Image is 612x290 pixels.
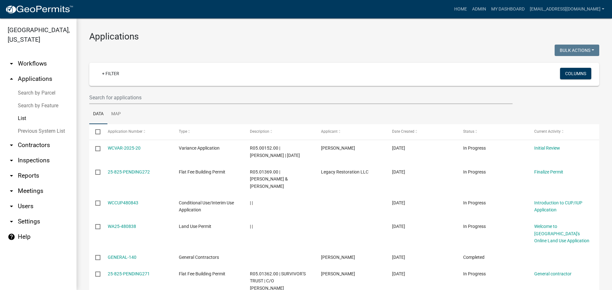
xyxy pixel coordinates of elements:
[179,200,234,213] span: Conditional Use/Interim Use Application
[8,187,15,195] i: arrow_drop_down
[534,271,572,276] a: General contractor
[250,224,253,229] span: | |
[250,200,253,205] span: | |
[321,255,355,260] span: Sam Nierman
[321,129,338,134] span: Applicant
[97,68,124,79] a: + Filter
[8,218,15,225] i: arrow_drop_down
[463,169,486,174] span: In Progress
[315,124,386,139] datatable-header-cell: Applicant
[470,3,489,15] a: Admin
[108,224,136,229] a: WA25-480838
[534,129,561,134] span: Current Activity
[528,124,599,139] datatable-header-cell: Current Activity
[555,45,599,56] button: Bulk Actions
[108,271,150,276] a: 25-825-PENDING271
[560,68,591,79] button: Columns
[534,224,589,244] a: Welcome to [GEOGRAPHIC_DATA]'s Online Land Use Application
[108,169,150,174] a: 25-825-PENDING272
[392,255,405,260] span: 09/18/2025
[244,124,315,139] datatable-header-cell: Description
[107,104,125,124] a: Map
[179,271,225,276] span: Flat Fee Building Permit
[392,200,405,205] span: 09/19/2025
[89,104,107,124] a: Data
[463,129,474,134] span: Status
[8,233,15,241] i: help
[8,157,15,164] i: arrow_drop_down
[89,91,513,104] input: Search for applications
[452,3,470,15] a: Home
[392,271,405,276] span: 09/18/2025
[8,141,15,149] i: arrow_drop_down
[489,3,527,15] a: My Dashboard
[8,172,15,180] i: arrow_drop_down
[321,271,355,276] span: Sam Nierman
[534,145,560,151] a: Initial Review
[463,255,484,260] span: Completed
[250,145,300,158] span: R05.00152.00 |Seth Tentis | 09/19/2025
[463,224,486,229] span: In Progress
[8,60,15,67] i: arrow_drop_down
[534,200,582,213] a: Introduction to CUP/IUP Application
[89,124,101,139] datatable-header-cell: Select
[250,129,269,134] span: Description
[179,255,219,260] span: General Contractors
[179,169,225,174] span: Flat Fee Building Permit
[89,31,599,42] h3: Applications
[534,169,563,174] a: Finalize Permit
[250,169,288,189] span: R05.01369.00 | JAMES V & KATHRYN L FREIHAMMER
[179,224,211,229] span: Land Use Permit
[527,3,607,15] a: [EMAIL_ADDRESS][DOMAIN_NAME]
[386,124,457,139] datatable-header-cell: Date Created
[392,169,405,174] span: 09/19/2025
[8,75,15,83] i: arrow_drop_up
[101,124,172,139] datatable-header-cell: Application Number
[108,255,136,260] a: GENERAL-140
[321,169,368,174] span: Legacy Restoration LLC
[321,145,355,151] span: Seth Tentis
[172,124,244,139] datatable-header-cell: Type
[108,200,138,205] a: WCCUP480843
[179,145,220,151] span: Variance Application
[179,129,187,134] span: Type
[392,145,405,151] span: 09/19/2025
[108,129,142,134] span: Application Number
[8,202,15,210] i: arrow_drop_down
[108,145,141,151] a: WCVAR-2025-20
[392,129,414,134] span: Date Created
[463,200,486,205] span: In Progress
[457,124,528,139] datatable-header-cell: Status
[463,271,486,276] span: In Progress
[392,224,405,229] span: 09/19/2025
[463,145,486,151] span: In Progress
